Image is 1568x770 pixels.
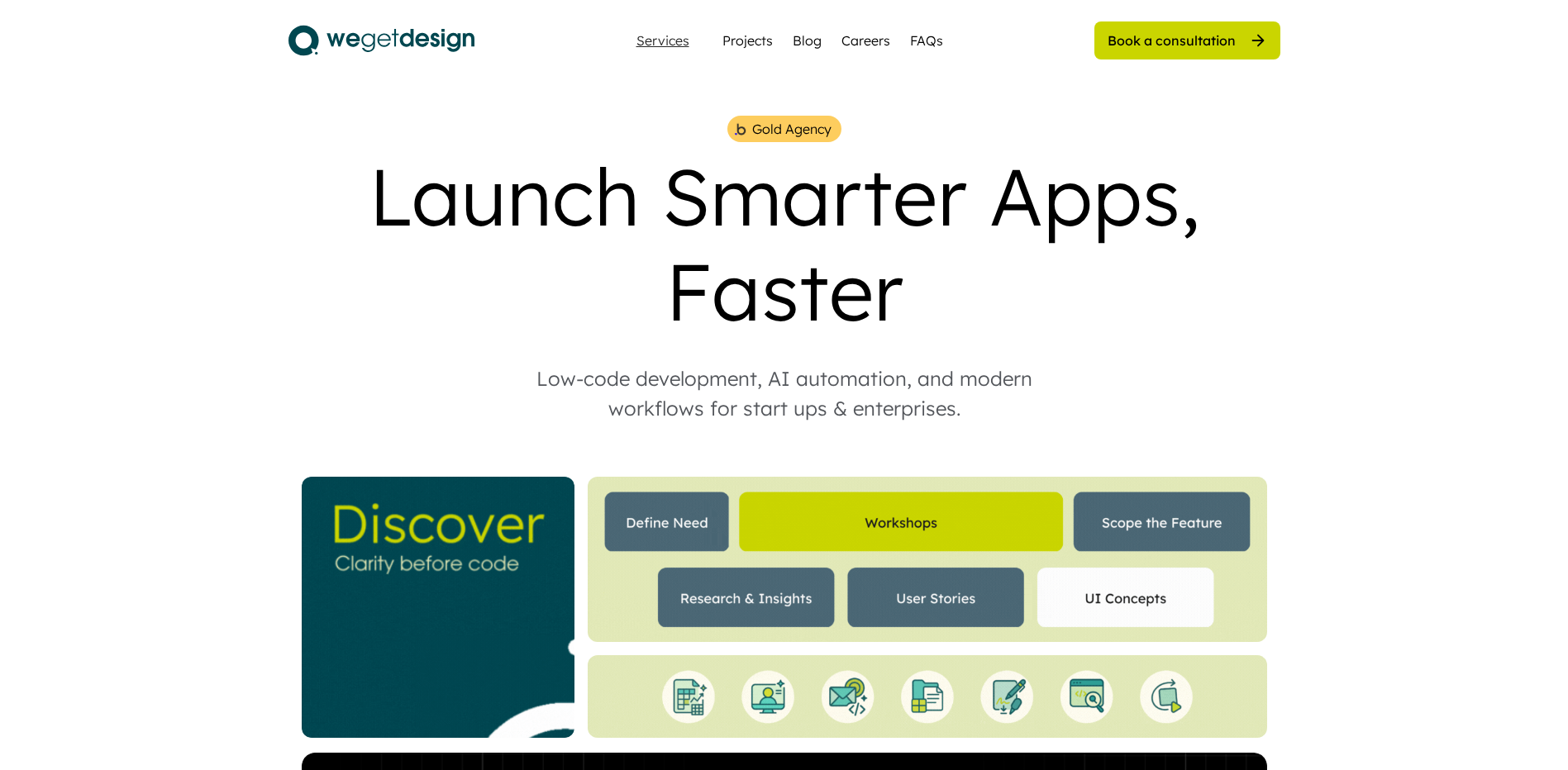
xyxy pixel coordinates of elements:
[1108,31,1236,50] div: Book a consultation
[503,364,1065,423] div: Low-code development, AI automation, and modern workflows for start ups & enterprises.
[752,119,832,139] div: Gold Agency
[910,31,943,50] a: FAQs
[288,20,474,61] img: logo.svg
[793,31,822,50] a: Blog
[722,31,773,50] a: Projects
[588,477,1267,642] img: Website%20Landing%20%284%29.gif
[630,34,696,47] div: Services
[588,655,1267,738] img: Bottom%20Landing%20%281%29.gif
[841,31,890,50] a: Careers
[733,121,747,137] img: bubble%201.png
[302,477,574,738] img: _Website%20Square%20V2%20%282%29.gif
[288,149,1280,339] div: Launch Smarter Apps, Faster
